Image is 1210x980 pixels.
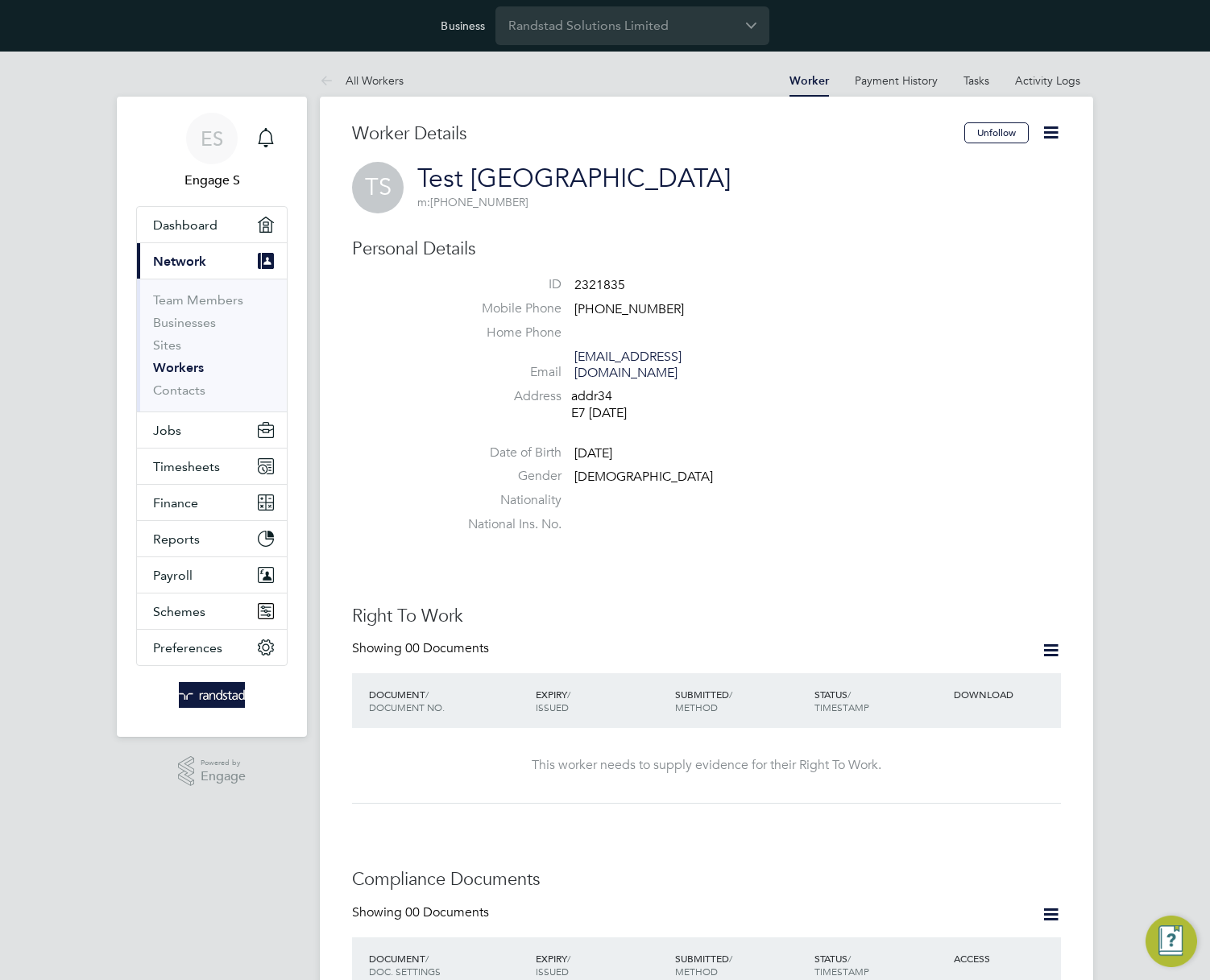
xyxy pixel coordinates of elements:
[417,195,528,209] span: [PHONE_NUMBER]
[449,388,561,405] label: Address
[352,122,964,146] h3: Worker Details
[536,701,569,713] span: ISSUED
[950,680,1061,709] div: DOWNLOAD
[847,952,851,965] span: /
[153,604,205,619] span: Schemes
[136,113,288,190] a: ESEngage S
[137,279,287,411] div: Network
[425,952,429,965] span: /
[963,73,989,88] a: Tasks
[153,254,206,269] span: Network
[449,468,561,485] label: Gender
[449,276,561,293] label: ID
[441,19,485,33] label: Business
[153,360,204,375] a: Workers
[365,680,532,722] div: DOCUMENT
[814,965,869,978] span: TIMESTAMP
[671,680,810,722] div: SUBMITTED
[137,243,287,279] button: Network
[153,292,243,308] a: Team Members
[153,337,181,353] a: Sites
[352,605,1061,628] h3: Right To Work
[449,445,561,461] label: Date of Birth
[352,238,1061,261] h3: Personal Details
[574,469,713,486] span: [DEMOGRAPHIC_DATA]
[810,680,950,722] div: STATUS
[153,568,193,583] span: Payroll
[1146,916,1197,967] button: Engage Resource Center
[137,630,287,665] button: Preferences
[153,423,181,438] span: Jobs
[449,325,561,341] label: Home Phone
[855,73,938,88] a: Payment History
[574,349,682,382] a: [EMAIL_ADDRESS][DOMAIN_NAME]
[847,688,851,701] span: /
[417,163,731,194] a: Test [GEOGRAPHIC_DATA]
[352,162,404,213] span: TS
[574,277,625,293] span: 2321835
[405,640,489,656] span: 00 Documents
[417,195,430,209] span: m:
[449,516,561,533] label: National Ins. No.
[536,965,569,978] span: ISSUED
[729,688,732,701] span: /
[729,952,732,965] span: /
[153,531,200,547] span: Reports
[201,770,246,784] span: Engage
[449,300,561,317] label: Mobile Phone
[320,73,404,88] a: All Workers
[369,701,445,713] span: DOCUMENT NO.
[675,701,718,713] span: METHOD
[137,557,287,593] button: Payroll
[179,682,246,708] img: randstad-logo-retina.png
[136,171,288,190] span: Engage S
[153,459,220,474] span: Timesheets
[352,868,1061,891] h3: Compliance Documents
[137,412,287,448] button: Jobs
[574,445,612,461] span: [DATE]
[201,756,246,770] span: Powered by
[368,757,1045,774] div: This worker needs to supply evidence for their Right To Work.
[369,965,441,978] span: DOC. SETTINGS
[153,382,205,398] a: Contacts
[153,640,222,655] span: Preferences
[675,965,718,978] span: METHOD
[532,680,671,722] div: EXPIRY
[352,904,492,921] div: Showing
[964,122,1029,143] button: Unfollow
[137,485,287,520] button: Finance
[178,756,247,787] a: Powered byEngage
[137,207,287,242] a: Dashboard
[153,315,216,330] a: Businesses
[137,449,287,484] button: Timesheets
[571,388,724,422] div: addr34 E7 [DATE]
[567,952,570,965] span: /
[405,904,489,920] span: 00 Documents
[137,521,287,556] button: Reports
[117,97,307,737] nav: Main navigation
[814,701,869,713] span: TIMESTAMP
[137,593,287,629] button: Schemes
[567,688,570,701] span: /
[425,688,429,701] span: /
[449,492,561,509] label: Nationality
[153,495,198,511] span: Finance
[789,74,829,88] a: Worker
[574,301,684,317] span: [PHONE_NUMBER]
[201,128,223,149] span: ES
[449,364,561,381] label: Email
[950,944,1061,973] div: ACCESS
[136,682,288,708] a: Go to home page
[153,217,218,233] span: Dashboard
[352,640,492,657] div: Showing
[1015,73,1080,88] a: Activity Logs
